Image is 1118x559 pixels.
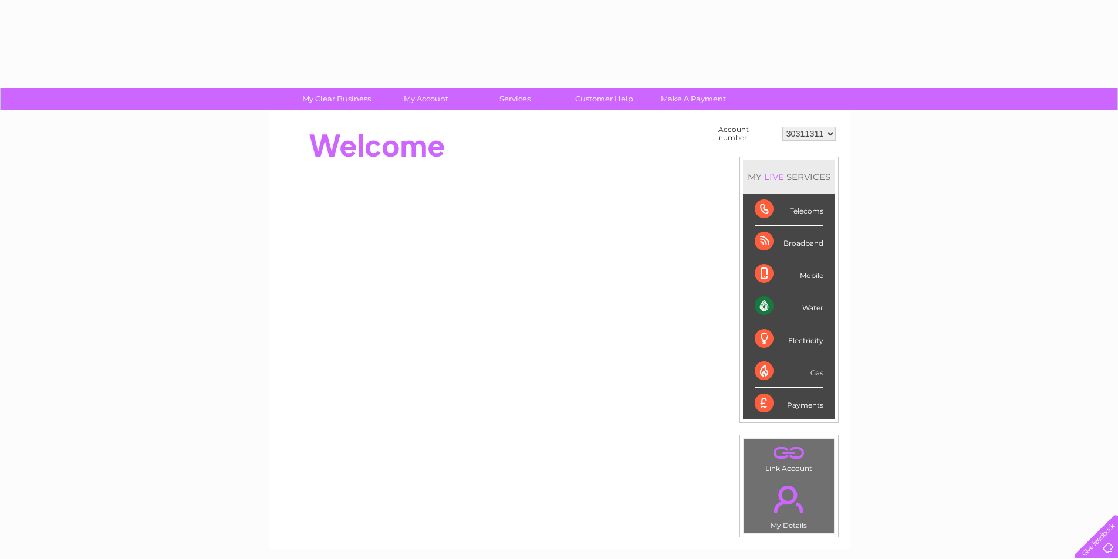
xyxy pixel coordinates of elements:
div: Electricity [755,323,823,355]
a: My Clear Business [288,88,385,110]
td: Account number [715,123,779,145]
div: Payments [755,388,823,419]
a: My Account [377,88,474,110]
div: Gas [755,355,823,388]
a: Make A Payment [645,88,742,110]
div: Mobile [755,258,823,290]
td: My Details [744,476,835,533]
td: Link Account [744,439,835,476]
a: Customer Help [556,88,653,110]
div: Water [755,290,823,323]
div: Telecoms [755,194,823,226]
div: MY SERVICES [743,160,835,194]
a: . [747,479,831,520]
div: LIVE [762,171,786,182]
a: . [747,442,831,463]
a: Services [467,88,563,110]
div: Broadband [755,226,823,258]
